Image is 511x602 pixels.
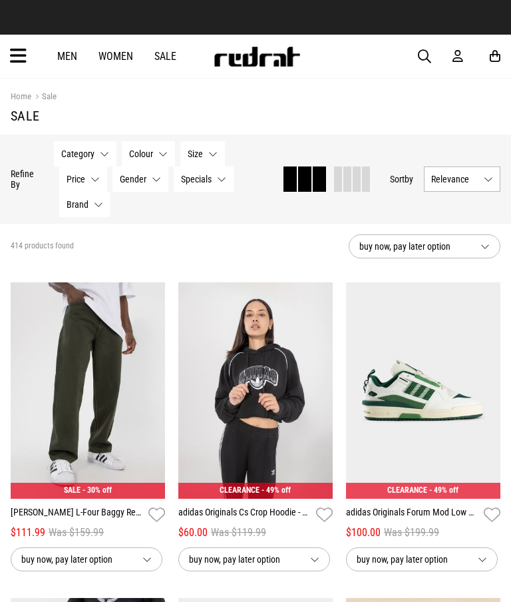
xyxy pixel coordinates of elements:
span: 414 products found [11,241,74,252]
span: Was $119.99 [211,525,266,541]
span: buy now, pay later option [357,551,467,567]
button: buy now, pay later option [346,547,498,571]
span: - 49% off [429,485,458,495]
button: Specials [174,166,234,192]
button: Category [54,141,116,166]
img: Adidas Originals Forum Mod Low Shoes in White [346,282,500,499]
a: Sale [154,50,176,63]
h1: Sale [11,108,500,124]
img: Adidas Originals Cs Crop Hoodie - Womens in Black [178,282,333,499]
a: Men [57,50,77,63]
span: CLEARANCE [387,485,427,495]
img: Redrat logo [213,47,301,67]
button: Price [59,166,107,192]
a: Home [11,91,31,101]
button: Sortby [390,171,413,187]
span: Was $199.99 [384,525,439,541]
button: Brand [59,192,110,217]
span: $60.00 [178,525,208,541]
span: buy now, pay later option [189,551,299,567]
img: Lee L-four Baggy Relaxed Pants in Green [11,282,165,499]
span: Was $159.99 [49,525,104,541]
button: buy now, pay later option [349,234,500,258]
span: by [405,174,413,184]
span: Category [61,149,94,159]
span: Size [188,149,203,159]
span: Gender [120,174,146,184]
span: Price [67,174,85,184]
span: Brand [67,199,88,210]
button: Relevance [424,166,500,192]
button: buy now, pay later option [178,547,330,571]
span: - 30% off [83,485,112,495]
button: Gender [112,166,168,192]
p: Refine By [11,168,34,190]
button: Size [180,141,225,166]
a: adidas Originals Forum Mod Low Shoes [346,505,478,525]
span: $100.00 [346,525,381,541]
span: Relevance [431,174,478,184]
a: Sale [31,91,57,104]
button: Colour [122,141,175,166]
a: [PERSON_NAME] L-Four Baggy Relaxed Pants [11,505,143,525]
a: Women [98,50,133,63]
iframe: Customer reviews powered by Trustpilot [156,11,355,24]
span: Specials [181,174,212,184]
span: $111.99 [11,525,45,541]
span: buy now, pay later option [359,238,470,254]
span: buy now, pay later option [21,551,132,567]
a: adidas Originals Cs Crop Hoodie - Womens [178,505,311,525]
span: CLEARANCE [220,485,259,495]
span: SALE [64,485,81,495]
span: Colour [129,149,153,159]
span: - 49% off [261,485,291,495]
button: buy now, pay later option [11,547,162,571]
